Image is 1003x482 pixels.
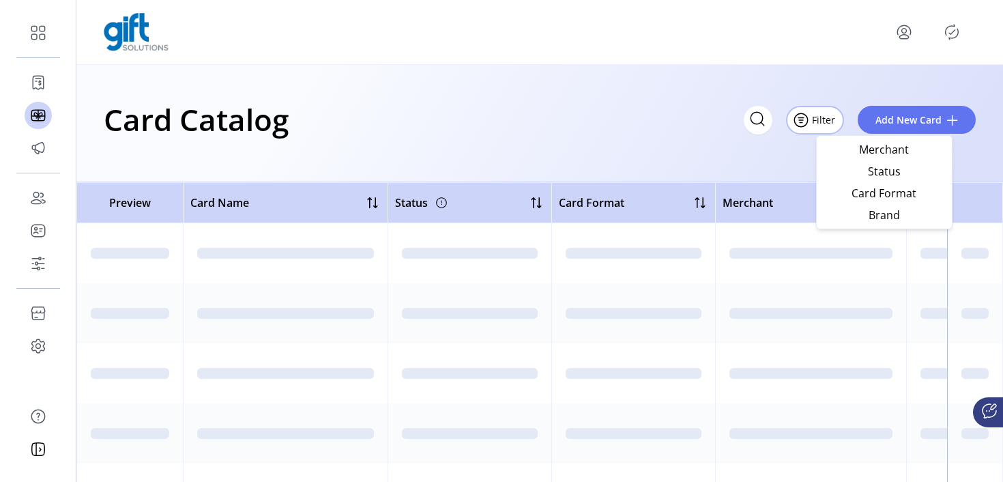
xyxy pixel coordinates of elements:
[786,106,844,134] button: Filter Button
[819,139,949,160] li: Merchant
[819,204,949,226] li: Brand
[84,195,176,211] span: Preview
[893,21,915,43] button: menu
[190,195,249,211] span: Card Name
[941,21,963,43] button: Publisher Panel
[819,160,949,182] li: Status
[104,13,169,51] img: logo
[723,195,773,211] span: Merchant
[858,106,976,134] button: Add New Card
[559,195,624,211] span: Card Format
[819,182,949,204] li: Card Format
[812,113,835,127] span: Filter
[875,113,942,127] span: Add New Card
[104,96,289,143] h1: Card Catalog
[828,166,941,177] span: Status
[828,144,941,155] span: Merchant
[828,210,941,221] span: Brand
[395,192,450,214] div: Status
[828,188,941,199] span: Card Format
[744,106,772,134] input: Search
